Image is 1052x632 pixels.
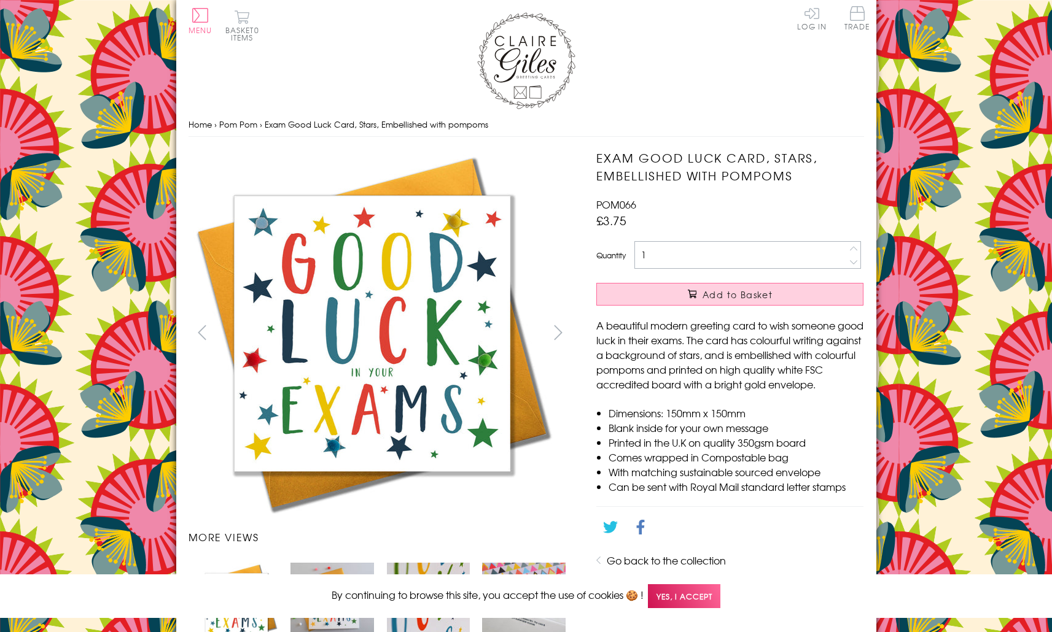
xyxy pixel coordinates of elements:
[260,118,262,130] span: ›
[609,464,863,479] li: With matching sustainable sourced envelope
[188,149,556,517] img: Exam Good Luck Card, Stars, Embellished with pompoms
[189,318,216,346] button: prev
[609,450,863,464] li: Comes wrapped in Compostable bag
[596,283,863,306] button: Add to Basket
[844,6,870,30] span: Trade
[231,25,259,43] span: 0 items
[609,479,863,494] li: Can be sent with Royal Mail standard letter stamps
[189,25,212,36] span: Menu
[609,435,863,450] li: Printed in the U.K on quality 350gsm board
[596,318,863,391] p: A beautiful modern greeting card to wish someone good luck in their exams. The card has colourful...
[225,10,259,41] button: Basket0 items
[703,288,773,301] span: Add to Basket
[797,6,827,30] a: Log In
[607,553,726,568] a: Go back to the collection
[265,118,488,130] span: Exam Good Luck Card, Stars, Embellished with pompoms
[214,118,217,130] span: ›
[609,420,863,435] li: Blank inside for your own message
[189,8,212,34] button: Menu
[189,112,864,137] nav: breadcrumbs
[189,530,572,544] h3: More views
[648,584,720,608] span: Yes, I accept
[596,212,626,229] span: £3.75
[572,149,940,479] img: Exam Good Luck Card, Stars, Embellished with pompoms
[844,6,870,33] a: Trade
[596,197,636,212] span: POM066
[596,250,626,261] label: Quantity
[477,12,575,109] img: Claire Giles Greetings Cards
[609,406,863,420] li: Dimensions: 150mm x 150mm
[189,118,212,130] a: Home
[219,118,257,130] a: Pom Pom
[544,318,572,346] button: next
[596,149,863,185] h1: Exam Good Luck Card, Stars, Embellished with pompoms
